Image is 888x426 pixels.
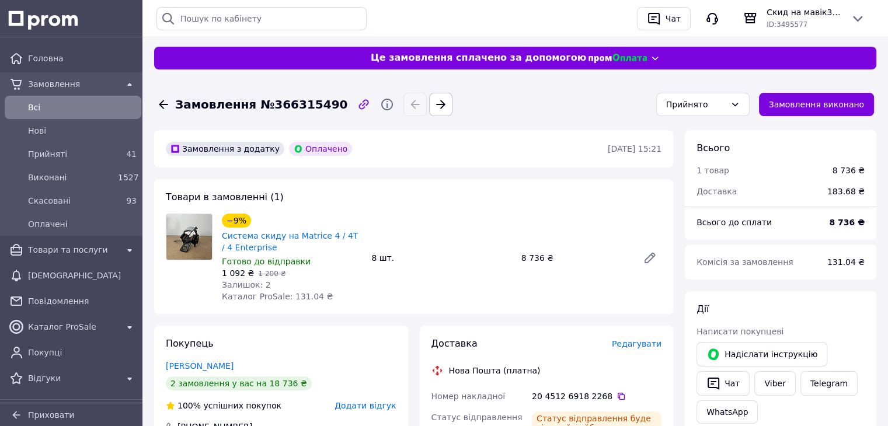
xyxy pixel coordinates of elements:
div: Прийнято [666,98,726,111]
input: Пошук по кабінету [156,7,367,30]
div: 20 4512 6918 2268 [532,390,661,402]
span: Всього до сплати [697,218,772,227]
a: Telegram [800,371,858,396]
span: Нові [28,125,137,137]
span: Замовлення №366315490 [175,96,347,113]
b: 8 736 ₴ [829,218,865,227]
a: Viber [754,371,795,396]
span: 93 [126,196,137,205]
span: Залишок: 2 [222,280,271,289]
a: WhatsApp [697,400,758,424]
div: Чат [663,10,683,27]
span: Повідомлення [28,295,137,307]
span: Номер накладної [431,392,506,401]
span: [DEMOGRAPHIC_DATA] [28,270,137,281]
div: 2 замовлення у вас на 18 736 ₴ [166,376,312,390]
span: Каталог ProSale: 131.04 ₴ [222,292,333,301]
span: ID: 3495577 [767,20,807,29]
span: Покупець [166,338,214,349]
span: 131.04 ₴ [827,257,865,267]
span: Відгуки [28,372,118,384]
span: Доставка [431,338,478,349]
span: Покупці [28,347,137,358]
a: Редагувати [638,246,661,270]
span: Оплачені [28,218,137,230]
span: Редагувати [612,339,661,348]
div: Оплачено [289,142,352,156]
div: 8 736 ₴ [517,250,633,266]
span: Каталог ProSale [28,321,118,333]
span: 1 092 ₴ [222,268,254,278]
span: Скид на мавік3 "TYRIST" [767,6,841,18]
div: Замовлення з додатку [166,142,284,156]
span: Статус відправлення [431,413,523,422]
span: Товари в замовленні (1) [166,191,284,202]
span: Готово до відправки [222,257,311,266]
div: Нова Пошта (платна) [446,365,544,376]
span: Товари та послуги [28,244,118,256]
span: 41 [126,149,137,159]
span: Це замовлення сплачено за допомогою [371,51,586,65]
time: [DATE] 15:21 [608,144,661,153]
span: Виконані [28,172,113,183]
span: Скасовані [28,195,113,207]
button: Чат [637,7,691,30]
span: Комісія за замовлення [697,257,793,267]
span: 1 200 ₴ [258,270,285,278]
a: [PERSON_NAME] [166,361,234,371]
span: Написати покупцеві [697,327,783,336]
span: 1527 [118,173,139,182]
div: 8 шт. [367,250,516,266]
button: Замовлення виконано [759,93,875,116]
span: Всього [697,142,730,153]
img: Система скиду на Matrice 4 / 4T / 4 Enterprise [166,214,212,260]
span: 1 товар [697,166,729,175]
div: успішних покупок [166,400,281,411]
span: 100% [177,401,201,410]
span: Головна [28,53,137,64]
button: Чат [697,371,750,396]
span: Прийняті [28,148,113,160]
div: 8 736 ₴ [833,165,865,176]
span: Всi [28,102,137,113]
span: Доставка [697,187,737,196]
div: 183.68 ₴ [820,179,872,204]
button: Надіслати інструкцію [697,342,827,366]
span: Приховати [28,410,74,420]
span: Дії [697,303,709,315]
span: Додати відгук [335,401,396,410]
div: −9% [222,214,251,228]
a: Система скиду на Matrice 4 / 4T / 4 Enterprise [222,231,358,252]
span: Замовлення [28,78,118,90]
